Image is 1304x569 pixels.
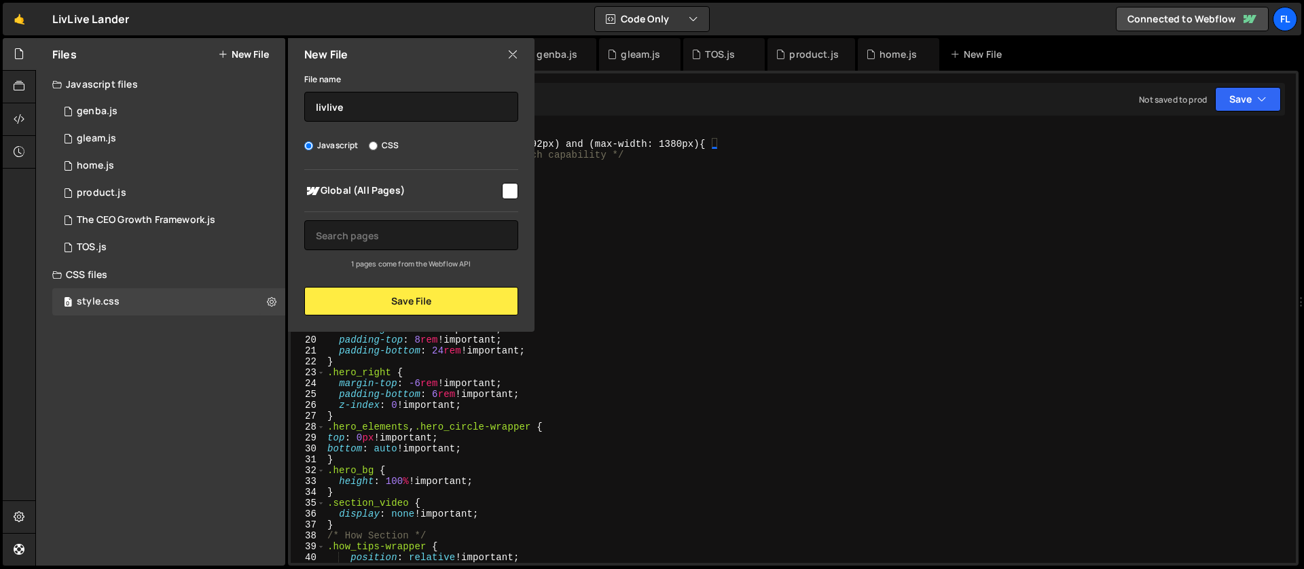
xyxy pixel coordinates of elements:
button: New File [218,49,269,60]
span: Global (All Pages) [304,183,500,199]
div: 24 [291,378,325,389]
div: Not saved to prod [1139,94,1207,105]
div: 39 [291,541,325,552]
button: Save [1215,87,1281,111]
div: 33 [291,476,325,487]
div: product.js [789,48,839,61]
div: Javascript files [36,71,285,98]
div: 31 [291,454,325,465]
div: 16693/45606.js [52,152,285,179]
label: File name [304,73,341,86]
div: 29 [291,432,325,443]
div: genba.js [537,48,577,61]
div: 16693/46531.js [52,207,285,234]
div: 40 [291,552,325,563]
div: CSS files [36,261,285,288]
div: 20 [291,334,325,345]
div: product.js [77,187,126,199]
div: gleam.js [77,133,116,145]
div: genba.js [77,105,117,118]
div: 16693/46895.css [52,288,285,315]
a: Connected to Webflow [1116,7,1269,31]
button: Code Only [595,7,709,31]
div: TOS.js [77,241,107,254]
div: 25 [291,389,325,400]
div: style.css [77,296,120,308]
input: Javascript [304,141,313,150]
div: TOS.js [705,48,735,61]
div: 32 [291,465,325,476]
div: 35 [291,498,325,508]
div: home.js [880,48,917,61]
input: Name [304,92,518,122]
div: 16693/45756.js [52,234,285,261]
div: 22 [291,356,325,367]
div: LivLive Lander [52,11,129,27]
div: 16693/46301.js [52,125,285,152]
div: 28 [291,421,325,432]
span: 0 [64,298,72,309]
label: Javascript [304,139,359,152]
h2: Files [52,47,77,62]
div: 36 [291,508,325,519]
button: Save File [304,287,518,315]
div: 16693/45611.js [52,179,285,207]
div: 23 [291,367,325,378]
label: CSS [369,139,399,152]
input: CSS [369,141,378,150]
small: 1 pages come from the Webflow API [351,259,471,269]
div: 27 [291,411,325,421]
div: home.js [77,160,114,172]
h2: New File [304,47,348,62]
div: 16693/46331.js [52,98,285,125]
div: gleam.js [621,48,660,61]
div: 37 [291,519,325,530]
a: 🤙 [3,3,36,35]
a: Fl [1273,7,1297,31]
div: 38 [291,530,325,541]
div: 30 [291,443,325,454]
div: 21 [291,345,325,356]
div: 26 [291,400,325,411]
input: Search pages [304,220,518,250]
div: New File [950,48,1007,61]
div: The CEO Growth Framework.js [77,214,215,226]
div: 34 [291,487,325,498]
